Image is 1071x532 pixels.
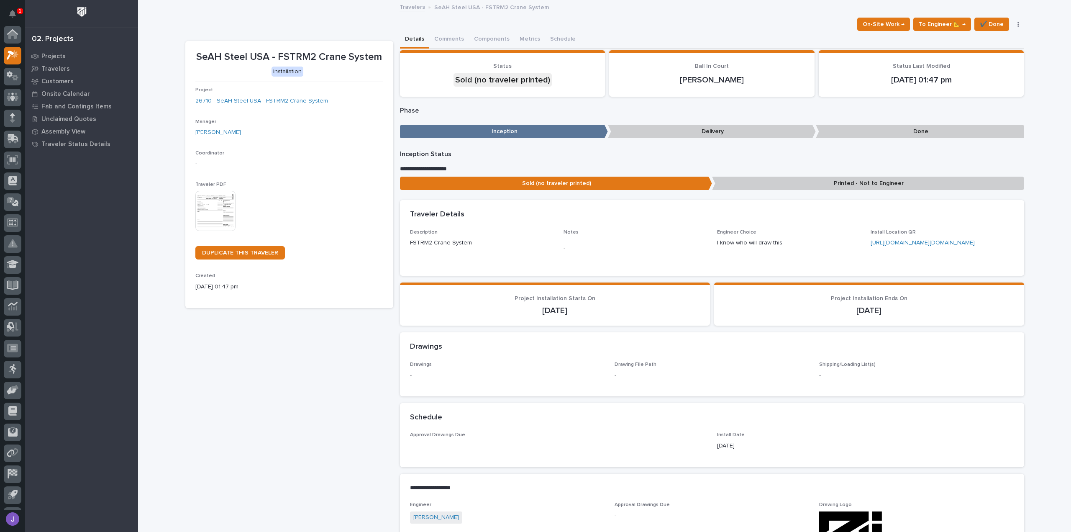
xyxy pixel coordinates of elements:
[195,128,241,137] a: [PERSON_NAME]
[816,125,1024,139] p: Done
[619,75,805,85] p: [PERSON_NAME]
[195,246,285,260] a: DUPLICATE THIS TRAVELER
[819,362,876,367] span: Shipping/Loading List(s)
[515,296,595,301] span: Project Installation Starts On
[25,87,138,100] a: Onsite Calendar
[717,432,745,437] span: Install Date
[831,296,907,301] span: Project Installation Ends On
[410,210,464,219] h2: Traveler Details
[195,87,213,93] span: Project
[913,18,971,31] button: To Engineer 📐 →
[545,31,581,49] button: Schedule
[980,19,1004,29] span: ✔️ Done
[434,2,549,11] p: SeAH Steel USA - FSTRM2 Crane System
[695,63,729,69] span: Ball In Court
[41,103,112,111] p: Fab and Coatings Items
[493,63,512,69] span: Status
[615,502,670,507] span: Approval Drawings Due
[410,342,442,352] h2: Drawings
[25,50,138,62] a: Projects
[413,513,459,522] a: [PERSON_NAME]
[515,31,545,49] button: Metrics
[893,63,950,69] span: Status Last Modified
[410,413,442,422] h2: Schedule
[608,125,816,139] p: Delivery
[272,67,303,77] div: Installation
[429,31,469,49] button: Comments
[400,31,429,49] button: Details
[829,75,1014,85] p: [DATE] 01:47 pm
[819,371,1014,380] p: -
[195,51,383,63] p: SeAH Steel USA - FSTRM2 Crane System
[41,141,110,148] p: Traveler Status Details
[615,511,809,520] p: -
[974,18,1009,31] button: ✔️ Done
[195,273,215,278] span: Created
[410,362,432,367] span: Drawings
[32,35,74,44] div: 02. Projects
[717,230,756,235] span: Engineer Choice
[410,502,431,507] span: Engineer
[871,230,916,235] span: Install Location QR
[41,53,66,60] p: Projects
[717,239,861,247] p: I know who will draw this
[410,230,438,235] span: Description
[863,19,904,29] span: On-Site Work →
[410,371,605,380] p: -
[410,442,707,450] p: -
[41,90,90,98] p: Onsite Calendar
[4,510,21,528] button: users-avatar
[195,97,328,105] a: 26710 - SeAH Steel USA - FSTRM2 Crane System
[410,239,553,247] p: FSTRM2 Crane System
[819,502,852,507] span: Drawing Logo
[195,119,216,124] span: Manager
[25,62,138,75] a: Travelers
[25,138,138,150] a: Traveler Status Details
[919,19,966,29] span: To Engineer 📐 →
[25,75,138,87] a: Customers
[564,244,707,253] p: -
[410,432,465,437] span: Approval Drawings Due
[195,182,226,187] span: Traveler PDF
[195,283,383,291] p: [DATE] 01:47 pm
[74,4,90,20] img: Workspace Logo
[400,150,1024,158] p: Inception Status
[857,18,910,31] button: On-Site Work →
[615,371,616,380] p: -
[25,125,138,138] a: Assembly View
[454,73,552,87] div: Sold (no traveler printed)
[4,5,21,23] button: Notifications
[717,442,1014,450] p: [DATE]
[195,151,224,156] span: Coordinator
[41,78,74,85] p: Customers
[41,128,85,136] p: Assembly View
[400,177,712,190] p: Sold (no traveler printed)
[25,113,138,125] a: Unclaimed Quotes
[724,306,1014,316] p: [DATE]
[615,362,656,367] span: Drawing File Path
[25,100,138,113] a: Fab and Coatings Items
[469,31,515,49] button: Components
[18,8,21,14] p: 1
[564,230,579,235] span: Notes
[41,116,96,123] p: Unclaimed Quotes
[202,250,278,256] span: DUPLICATE THIS TRAVELER
[10,10,21,23] div: Notifications1
[400,125,608,139] p: Inception
[195,159,383,168] p: -
[871,240,975,246] a: [URL][DOMAIN_NAME][DOMAIN_NAME]
[41,65,70,73] p: Travelers
[712,177,1024,190] p: Printed - Not to Engineer
[410,306,700,316] p: [DATE]
[400,107,1024,115] p: Phase
[400,2,425,11] a: Travelers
